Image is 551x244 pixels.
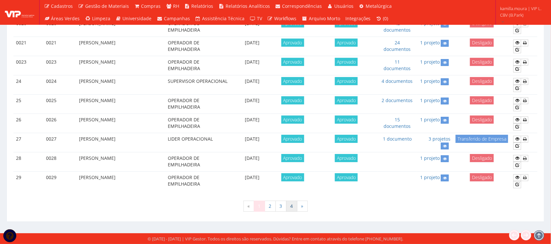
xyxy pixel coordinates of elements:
[275,15,297,22] span: Workflows
[76,56,165,75] td: [PERSON_NAME]
[281,173,304,181] span: Aprovado
[383,15,388,22] span: (0)
[384,59,411,71] a: 11 documentos
[43,17,76,37] td: 0020
[165,152,234,172] td: OPERADOR DE EMPILHADEIRA
[43,56,76,75] td: 0023
[43,152,76,172] td: 0028
[234,37,271,56] td: [DATE]
[76,152,165,172] td: [PERSON_NAME]
[470,173,494,181] span: Desligado
[297,201,308,212] a: Próxima »
[420,155,440,161] a: 1 projeto
[173,3,179,9] span: RH
[286,201,297,212] a: 4
[420,174,440,180] a: 1 projeto
[76,17,165,37] td: [PERSON_NAME]
[420,59,440,65] a: 1 projeto
[165,133,234,152] td: LIDER OPERACIONAL
[384,39,411,52] a: 24 documentos
[165,37,234,56] td: OPERADOR DE EMPILHADEIRA
[257,15,262,22] span: TV
[265,12,299,25] a: Workflows
[299,12,343,25] a: Arquivo Morto
[76,133,165,152] td: [PERSON_NAME]
[309,15,340,22] span: Arquivo Morto
[429,136,450,142] a: 3 projetos
[384,116,411,129] a: 15 documentos
[43,114,76,133] td: 0026
[281,58,304,66] span: Aprovado
[470,154,494,162] span: Desligado
[335,58,358,66] span: Aprovado
[148,236,403,242] div: © [DATE] - [DATE] | VIP Gestor. Todos os direitos são reservados. Dúvidas? Entre em contato atrav...
[265,201,276,212] a: 2
[470,115,494,124] span: Desligado
[335,115,358,124] span: Aprovado
[76,95,165,114] td: [PERSON_NAME]
[382,97,413,103] a: 2 documentos
[165,56,234,75] td: OPERADOR DE EMPILHADEIRA
[373,12,391,25] a: (0)
[13,152,43,172] td: 28
[13,75,43,94] td: 24
[76,37,165,56] td: [PERSON_NAME]
[41,12,83,25] a: Áreas Verdes
[244,201,254,212] span: «
[13,95,43,114] td: 25
[470,58,494,66] span: Desligado
[113,12,154,25] a: Universidade
[335,154,358,162] span: Aprovado
[281,135,304,143] span: Aprovado
[76,172,165,191] td: [PERSON_NAME]
[470,38,494,47] span: Desligado
[76,114,165,133] td: [PERSON_NAME]
[76,75,165,94] td: [PERSON_NAME]
[234,75,271,94] td: [DATE]
[345,15,371,22] span: Integrações
[335,135,358,143] span: Aprovado
[343,12,373,25] a: Integrações
[335,77,358,85] span: Aprovado
[500,5,543,18] span: kamilla.moura | VIP L. CBV (B.Park)
[335,38,358,47] span: Aprovado
[51,3,73,9] span: Cadastros
[234,114,271,133] td: [DATE]
[85,3,129,9] span: Gestão de Materiais
[420,116,440,123] a: 1 projeto
[193,12,247,25] a: Assistência Técnica
[366,3,392,9] span: Metalúrgica
[275,201,287,212] a: 3
[234,133,271,152] td: [DATE]
[254,201,265,212] span: 1
[154,12,193,25] a: Campanhas
[335,173,358,181] span: Aprovado
[282,3,322,9] span: Correspondências
[92,15,110,22] span: Limpeza
[13,172,43,191] td: 29
[335,96,358,104] span: Aprovado
[383,136,412,142] a: 1 documento
[43,172,76,191] td: 0029
[281,115,304,124] span: Aprovado
[234,152,271,172] td: [DATE]
[420,20,440,26] a: 1 projeto
[123,15,152,22] span: Universidade
[83,12,113,25] a: Limpeza
[165,75,234,94] td: SUPERVISOR OPERACIONAL
[43,133,76,152] td: 0027
[247,12,265,25] a: TV
[226,3,270,9] span: Relatórios Analíticos
[334,3,354,9] span: Usuários
[165,17,234,37] td: OPERADOR DE EMPILHADEIRA
[281,77,304,85] span: Aprovado
[43,75,76,94] td: 0024
[234,95,271,114] td: [DATE]
[234,172,271,191] td: [DATE]
[13,133,43,152] td: 27
[470,96,494,104] span: Desligado
[281,96,304,104] span: Aprovado
[43,37,76,56] td: 0021
[164,15,190,22] span: Campanhas
[192,3,213,9] span: Relatórios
